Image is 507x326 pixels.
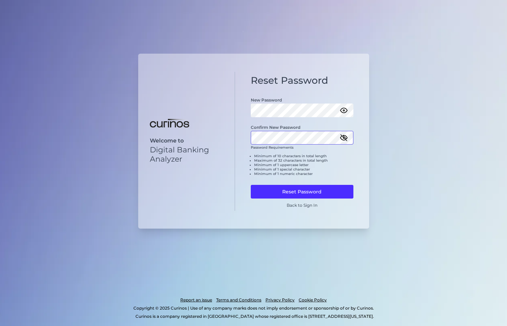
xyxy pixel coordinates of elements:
li: Maximum of 32 characters in total length [254,158,353,163]
p: Curinos is a company registered in [GEOGRAPHIC_DATA] whose registered office is [STREET_ADDRESS][... [36,312,473,321]
a: Report an issue [180,296,212,304]
label: Confirm New Password [251,125,300,130]
li: Minimum of 1 numeric character [254,172,353,176]
p: Welcome to [150,137,223,144]
p: Copyright © 2025 Curinos | Use of any company marks does not imply endorsement or sponsorship of ... [34,304,473,312]
a: Cookie Policy [299,296,327,304]
li: Minimum of 1 special character [254,167,353,172]
a: Terms and Conditions [216,296,261,304]
img: Digital Banking Analyzer [150,119,189,128]
a: Privacy Policy [265,296,295,304]
div: Password Requirements [251,145,353,181]
button: Reset Password [251,185,353,199]
h1: Reset Password [251,75,353,86]
li: Minimum of 10 characters in total length [254,154,353,158]
p: Digital Banking Analyzer [150,145,223,164]
a: Back to Sign In [287,203,317,208]
label: New Password [251,97,282,103]
li: Minimum of 1 uppercase letter [254,163,353,167]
